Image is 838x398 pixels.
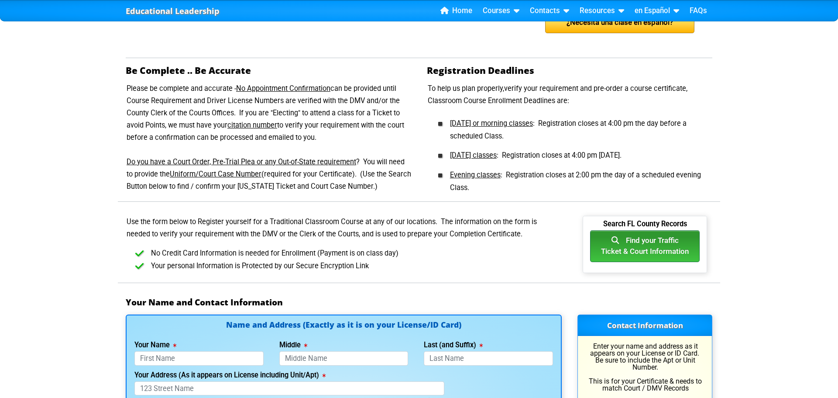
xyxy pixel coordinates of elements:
[424,351,553,366] input: Last Name
[545,12,694,33] div: ¿Necesita una clase en español?
[427,83,712,107] p: To help us plan properly,verify your requirement and pre-order a course certificate, Classroom Co...
[140,260,562,273] li: Your personal Information is Protected by our Secure Encryption Link
[126,4,220,18] a: Educational Leadership
[279,351,409,366] input: Middle Name
[134,372,326,379] label: Your Address (As it appears on License including Unit/Apt)
[134,351,264,366] input: First Name
[170,170,261,178] u: Uniform/Court Case Number
[134,381,444,396] input: 123 Street Name
[686,4,711,17] a: FAQs
[450,151,497,159] u: [DATE] classes
[279,342,307,349] label: Middle
[134,321,553,329] h4: Name and Address (Exactly as it is on your License/ID Card)
[586,343,704,392] p: Enter your name and address as it appears on your License or ID Card. Be sure to include the Apt ...
[450,119,533,128] u: [DATE] or morning classes
[427,65,712,76] h2: Registration Deadlines
[437,4,476,17] a: Home
[227,121,277,129] u: citation number
[441,142,712,162] li: : Registration closes at 4:00 pm [DATE].
[479,4,523,17] a: Courses
[140,247,562,260] li: No Credit Card Information is needed for Enrollment (Payment is on class day)
[590,230,700,262] button: Find your TrafficTicket & Court Information
[126,65,411,76] h2: Be Complete .. Be Accurate
[578,315,712,336] h3: Contact Information
[134,342,176,349] label: Your Name
[545,18,694,26] a: ¿Necesita una clase en español?
[236,84,330,93] u: No Appointment Confirmation
[127,158,356,166] u: Do you have a Court Order, Pre-Trial Plea or any Out-of-State requirement
[126,83,411,193] p: Please be complete and accurate - can be provided until Course Requirement and Driver License Num...
[126,216,562,240] p: Use the form below to Register yourself for a Traditional Classroom Course at any of our location...
[424,342,483,349] label: Last (and Suffix)
[441,162,712,194] li: : Registration closes at 2:00 pm the day of a scheduled evening Class.
[603,220,687,235] b: Search FL County Records
[450,171,501,179] u: Evening classes
[126,297,712,308] h3: Your Name and Contact Information
[441,114,712,143] li: : Registration closes at 4:00 pm the day before a scheduled Class.
[576,4,628,17] a: Resources
[526,4,573,17] a: Contacts
[631,4,683,17] a: en Español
